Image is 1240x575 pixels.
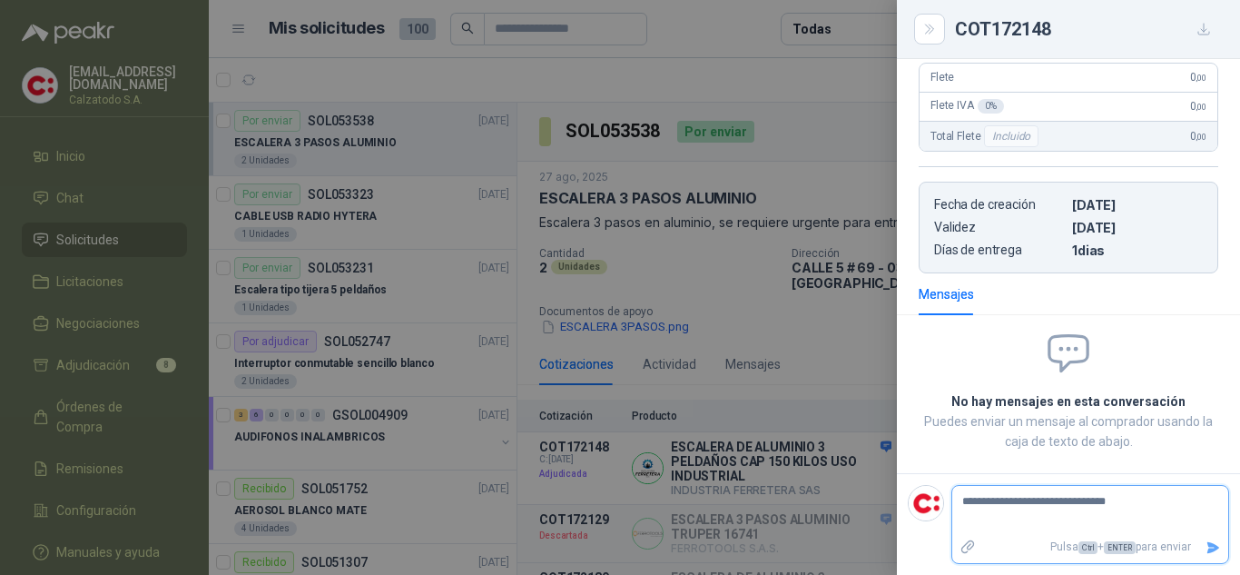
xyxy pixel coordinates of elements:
[1072,197,1203,213] p: [DATE]
[1190,130,1206,143] span: 0
[984,125,1038,147] div: Incluido
[1072,243,1203,258] p: 1 dias
[1196,73,1206,83] span: ,00
[919,18,940,40] button: Close
[952,531,983,563] label: Adjuntar archivos
[955,15,1218,44] div: COT172148
[983,531,1199,563] p: Pulsa + para enviar
[930,125,1042,147] span: Total Flete
[978,99,1004,114] div: 0 %
[909,486,943,520] img: Company Logo
[919,411,1218,451] p: Puedes enviar un mensaje al comprador usando la caja de texto de abajo.
[1104,541,1136,554] span: ENTER
[1196,132,1206,142] span: ,00
[1190,100,1206,113] span: 0
[919,284,974,304] div: Mensajes
[930,71,954,84] span: Flete
[934,243,1065,258] p: Días de entrega
[930,99,1004,114] span: Flete IVA
[919,392,1218,411] h2: No hay mensajes en esta conversación
[1196,102,1206,112] span: ,00
[1078,541,1097,554] span: Ctrl
[1190,71,1206,84] span: 0
[1072,220,1203,235] p: [DATE]
[934,220,1065,235] p: Validez
[1198,531,1228,563] button: Enviar
[934,197,1065,213] p: Fecha de creación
